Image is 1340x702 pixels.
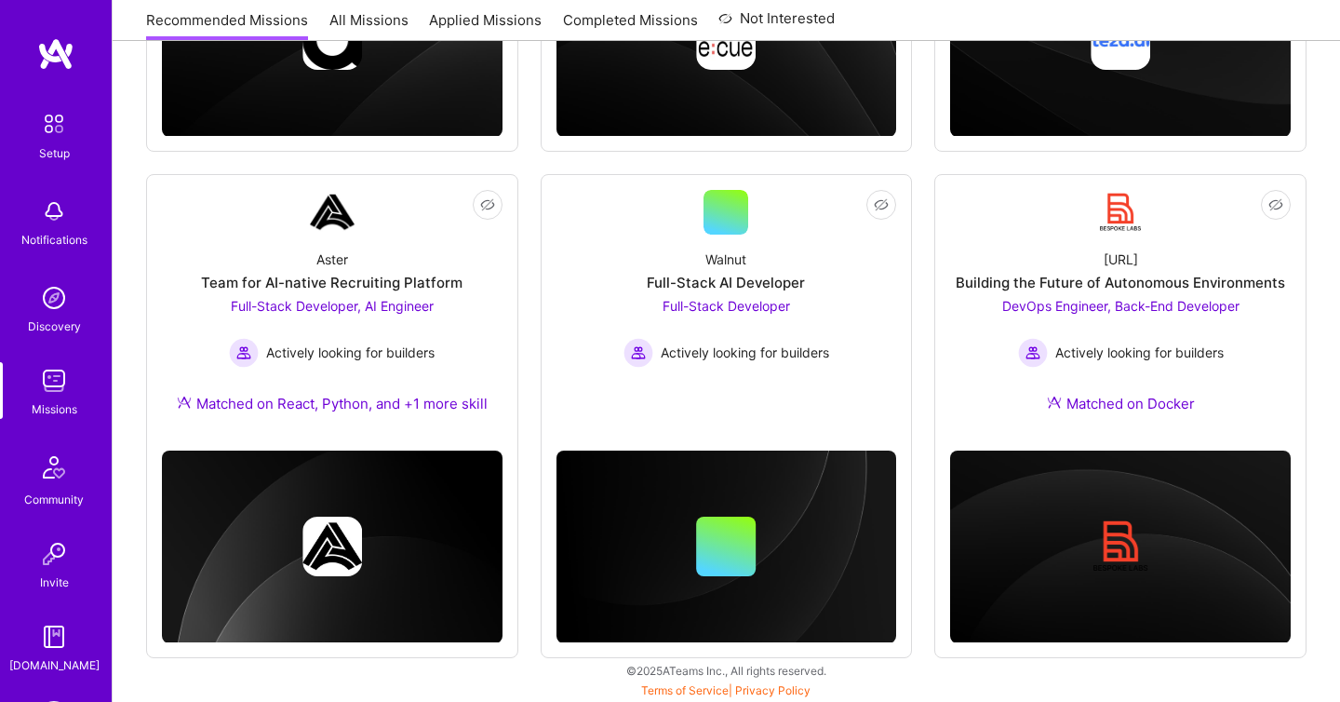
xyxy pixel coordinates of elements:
div: Setup [39,143,70,163]
a: Recommended Missions [146,10,308,41]
img: Company Logo [1098,190,1143,235]
a: Completed Missions [563,10,698,41]
img: Company logo [302,517,362,576]
div: Invite [40,573,69,592]
span: DevOps Engineer, Back-End Developer [1002,298,1239,314]
img: teamwork [35,362,73,399]
img: Ateam Purple Icon [1047,395,1062,410]
img: Company Logo [310,190,355,235]
i: icon EyeClosed [874,197,889,212]
img: Community [32,445,76,490]
img: Ateam Purple Icon [177,395,192,410]
img: Actively looking for builders [623,338,653,368]
img: Invite [35,535,73,573]
a: Company LogoAsterTeam for AI-native Recruiting PlatformFull-Stack Developer, AI Engineer Actively... [162,190,502,436]
a: Applied Missions [429,10,542,41]
i: icon EyeClosed [480,197,495,212]
i: icon EyeClosed [1268,197,1283,212]
span: Actively looking for builders [1055,343,1224,362]
div: Notifications [21,230,87,250]
a: WalnutFull-Stack AI DeveloperFull-Stack Developer Actively looking for buildersActively looking f... [556,190,897,409]
div: Community [24,490,84,509]
div: Missions [32,399,77,419]
span: | [641,683,811,697]
a: Company Logo[URL]Building the Future of Autonomous EnvironmentsDevOps Engineer, Back-End Develope... [950,190,1291,436]
a: Privacy Policy [735,683,811,697]
div: [URL] [1104,250,1138,269]
a: Not Interested [718,7,835,41]
div: © 2025 ATeams Inc., All rights reserved. [112,647,1340,694]
span: Full-Stack Developer [663,298,790,314]
span: Actively looking for builders [661,343,829,362]
div: Matched on React, Python, and +1 more skill [177,394,488,413]
div: [DOMAIN_NAME] [9,655,100,675]
img: discovery [35,279,73,317]
img: cover [556,451,897,643]
img: bell [35,193,73,230]
div: Aster [316,250,348,269]
div: Full-Stack AI Developer [647,273,805,292]
div: Matched on Docker [1047,394,1195,413]
img: Actively looking for builders [1018,338,1048,368]
div: Team for AI-native Recruiting Platform [201,273,462,292]
span: Actively looking for builders [266,343,435,362]
img: Company logo [1091,517,1150,576]
img: cover [950,451,1291,643]
img: guide book [35,618,73,655]
img: setup [34,104,74,143]
a: Terms of Service [641,683,729,697]
span: Full-Stack Developer, AI Engineer [231,298,434,314]
img: logo [37,37,74,71]
div: Building the Future of Autonomous Environments [956,273,1285,292]
div: Discovery [28,317,81,336]
img: Actively looking for builders [229,338,259,368]
img: cover [162,451,502,643]
div: Walnut [705,250,746,269]
a: All Missions [329,10,409,41]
